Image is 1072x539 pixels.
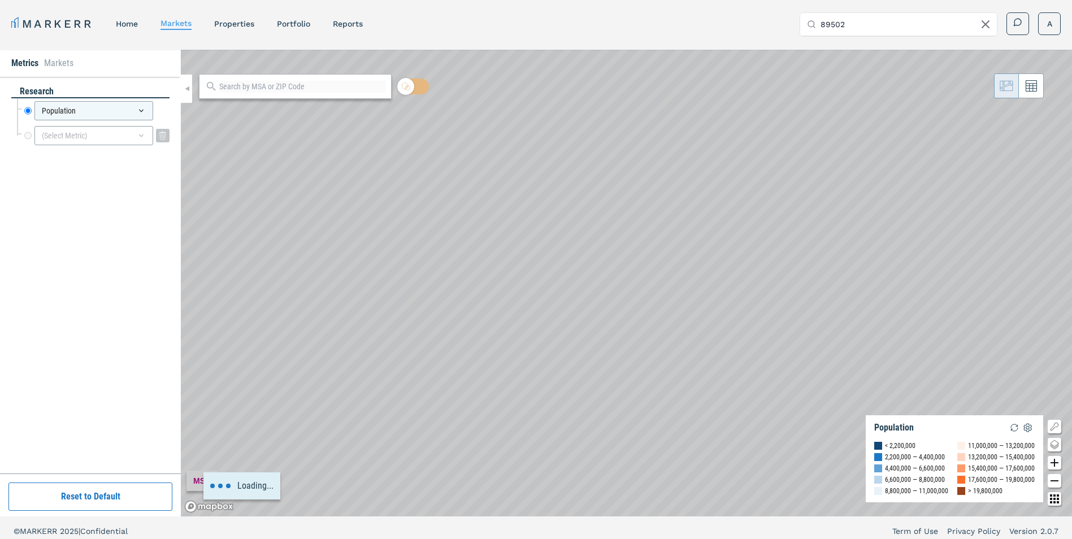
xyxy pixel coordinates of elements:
[277,19,310,28] a: Portfolio
[1048,456,1061,470] button: Zoom in map button
[80,527,128,536] span: Confidential
[11,56,38,70] li: Metrics
[60,527,80,536] span: 2025 |
[219,81,385,93] input: Search by MSA or ZIP Code
[968,485,1002,497] div: > 19,800,000
[11,85,170,98] div: research
[1008,421,1021,434] img: Reload Legend
[1038,12,1061,35] button: A
[333,19,363,28] a: reports
[874,422,914,433] div: Population
[947,525,1000,537] a: Privacy Policy
[14,527,20,536] span: ©
[885,463,945,474] div: 4,400,000 — 6,600,000
[1009,525,1058,537] a: Version 2.0.7
[1021,421,1035,434] img: Settings
[8,483,172,511] button: Reset to Default
[34,126,153,145] div: (Select Metric)
[968,440,1035,451] div: 11,000,000 — 13,200,000
[214,19,254,28] a: properties
[184,500,234,513] a: Mapbox logo
[885,451,945,463] div: 2,200,000 — 4,400,000
[160,19,192,28] a: markets
[1048,420,1061,433] button: Show/Hide Legend Map Button
[885,485,948,497] div: 8,800,000 — 11,000,000
[968,463,1035,474] div: 15,400,000 — 17,600,000
[1048,474,1061,488] button: Zoom out map button
[44,56,73,70] li: Markets
[885,440,915,451] div: < 2,200,000
[1048,492,1061,506] button: Other options map button
[968,451,1035,463] div: 13,200,000 — 15,400,000
[34,101,153,120] div: Population
[1048,438,1061,451] button: Change style map button
[885,474,945,485] div: 6,600,000 — 8,800,000
[1047,18,1052,29] span: A
[968,474,1035,485] div: 17,600,000 — 19,800,000
[203,472,280,499] div: Loading...
[20,527,60,536] span: MARKERR
[821,13,990,36] input: Search by MSA, ZIP, Property Name, or Address
[116,19,138,28] a: home
[11,16,93,32] a: MARKERR
[892,525,938,537] a: Term of Use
